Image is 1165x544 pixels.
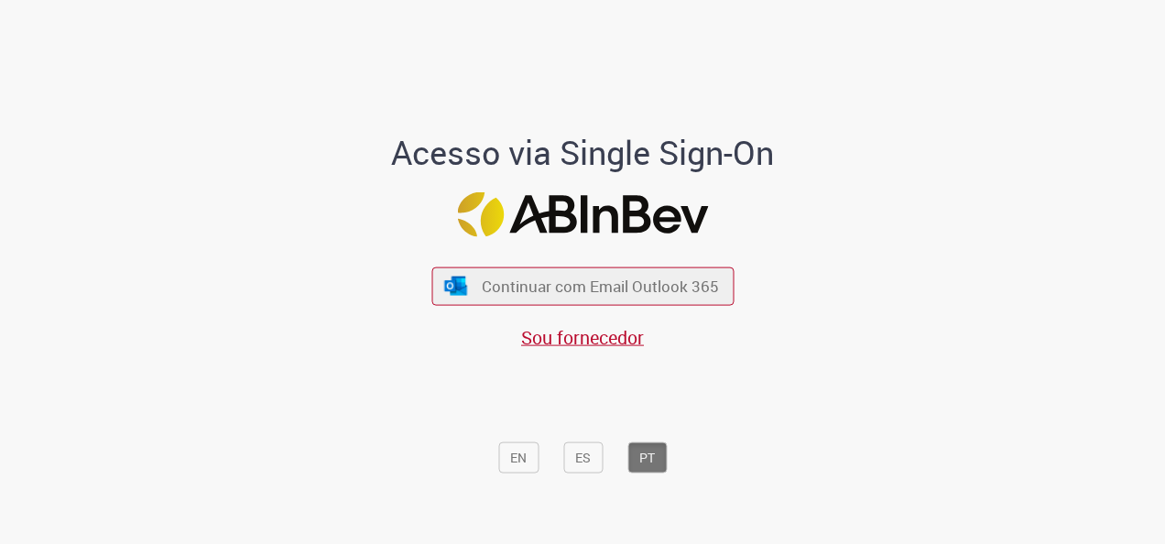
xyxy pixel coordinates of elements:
[482,276,719,297] span: Continuar com Email Outlook 365
[329,134,837,170] h1: Acesso via Single Sign-On
[443,276,469,295] img: ícone Azure/Microsoft 360
[431,267,734,305] button: ícone Azure/Microsoft 360 Continuar com Email Outlook 365
[457,192,708,237] img: Logo ABInBev
[627,441,667,473] button: PT
[498,441,539,473] button: EN
[563,441,603,473] button: ES
[521,324,644,349] a: Sou fornecedor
